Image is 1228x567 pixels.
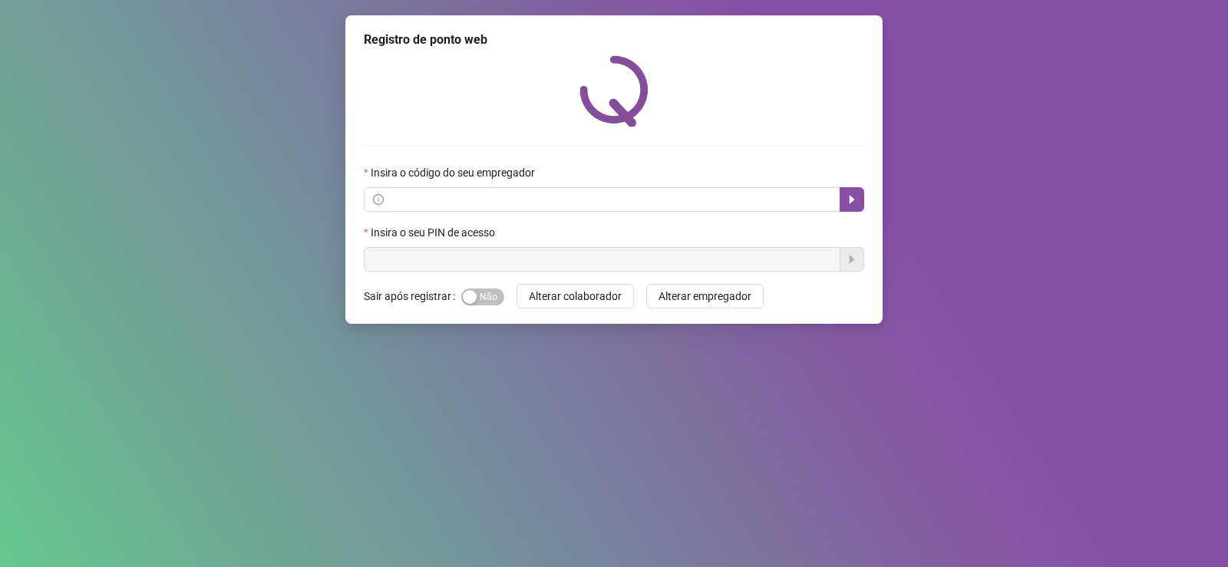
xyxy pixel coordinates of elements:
div: Registro de ponto web [364,31,864,49]
label: Insira o código do seu empregador [364,164,545,181]
span: Alterar colaborador [529,288,622,305]
span: info-circle [373,194,384,205]
span: caret-right [846,193,858,206]
span: Alterar empregador [659,288,751,305]
img: QRPoint [579,55,649,127]
label: Sair após registrar [364,284,461,308]
button: Alterar colaborador [517,284,634,308]
button: Alterar empregador [646,284,764,308]
label: Insira o seu PIN de acesso [364,224,505,241]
